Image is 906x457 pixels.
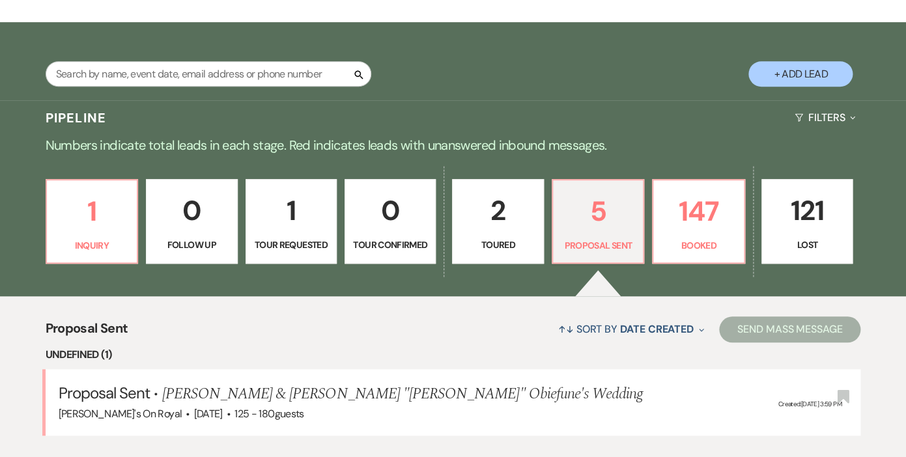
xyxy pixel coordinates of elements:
span: 125 - 180 guests [234,407,304,421]
span: ↑↓ [558,322,574,336]
span: Date Created [620,322,694,336]
p: 1 [55,189,129,233]
button: Filters [789,100,860,135]
p: Follow Up [154,238,229,252]
p: Tour Requested [254,238,328,252]
a: 147Booked [652,179,744,264]
span: [PERSON_NAME] & [PERSON_NAME] "[PERSON_NAME]" Obiefune's Wedding [162,382,643,406]
p: 121 [770,189,844,232]
p: Booked [661,238,735,253]
a: 1Inquiry [46,179,138,264]
span: [DATE] [194,407,223,421]
p: Lost [770,238,844,252]
a: 1Tour Requested [246,179,337,264]
p: 5 [561,189,635,233]
a: 2Toured [452,179,543,264]
p: Tour Confirmed [353,238,427,252]
a: 0Tour Confirmed [345,179,436,264]
button: Sort By Date Created [553,312,709,346]
a: 5Proposal Sent [552,179,644,264]
h3: Pipeline [46,109,107,127]
p: Inquiry [55,238,129,253]
button: + Add Lead [748,61,853,87]
li: undefined (1) [46,346,861,363]
a: 121Lost [761,179,853,264]
p: Toured [460,238,535,252]
span: Created: [DATE] 3:59 PM [778,399,842,408]
input: Search by name, event date, email address or phone number [46,61,371,87]
p: Proposal Sent [561,238,635,253]
p: 147 [661,189,735,233]
p: 1 [254,189,328,232]
p: 2 [460,189,535,232]
a: 0Follow Up [146,179,237,264]
p: 0 [154,189,229,232]
span: [PERSON_NAME]'s On Royal [59,407,182,421]
span: Proposal Sent [46,318,128,346]
button: Send Mass Message [719,316,861,342]
span: Proposal Sent [59,383,150,403]
p: 0 [353,189,427,232]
